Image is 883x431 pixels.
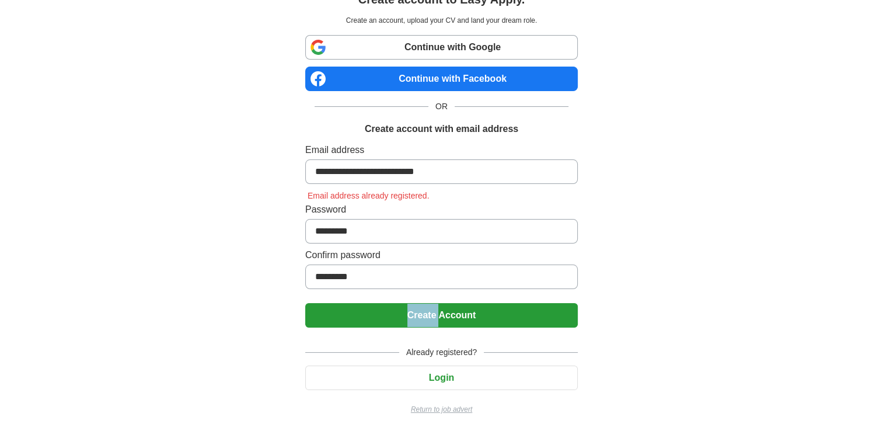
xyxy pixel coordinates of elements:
[305,303,578,328] button: Create Account
[305,366,578,390] button: Login
[305,404,578,415] a: Return to job advert
[308,15,575,26] p: Create an account, upload your CV and land your dream role.
[305,191,432,200] span: Email address already registered.
[365,122,518,136] h1: Create account with email address
[305,248,578,262] label: Confirm password
[305,203,578,217] label: Password
[305,143,578,157] label: Email address
[305,35,578,60] a: Continue with Google
[305,67,578,91] a: Continue with Facebook
[428,100,455,113] span: OR
[305,373,578,383] a: Login
[399,346,484,359] span: Already registered?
